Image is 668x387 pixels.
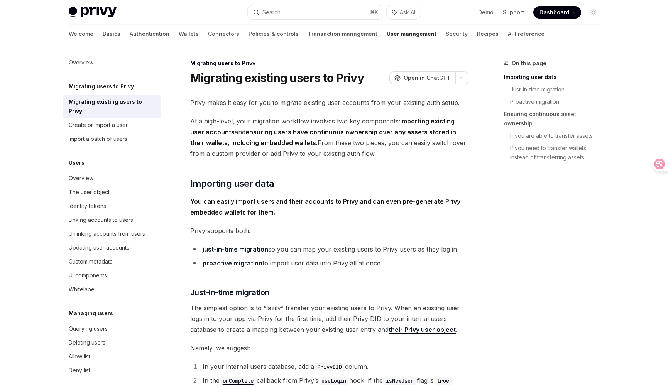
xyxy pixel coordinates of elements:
[314,363,345,371] code: PrivyDID
[190,59,468,67] div: Migrating users to Privy
[190,287,269,298] span: Just-in-time migration
[69,97,157,116] div: Migrating existing users to Privy
[387,25,436,43] a: User management
[63,199,161,213] a: Identity tokens
[69,229,145,238] div: Unlinking accounts from users
[249,25,299,43] a: Policies & controls
[63,322,161,336] a: Querying users
[190,128,456,147] strong: ensuring users have continuous ownership over any assets stored in their wallets, including embed...
[510,142,606,164] a: If you need to transfer wallets instead of transferring assets
[190,177,274,190] span: Importing user data
[400,8,415,16] span: Ask AI
[318,377,349,385] code: useLogin
[69,215,133,225] div: Linking accounts to users
[387,5,421,19] button: Ask AI
[190,116,468,159] span: At a high-level, your migration workflow involves two key components: and From these two pieces, ...
[63,255,161,269] a: Custom metadata
[69,338,105,347] div: Deleting users
[190,343,468,353] span: Namely, we suggest:
[220,377,257,384] a: onComplete
[103,25,120,43] a: Basics
[587,6,600,19] button: Toggle dark mode
[69,285,96,294] div: Whitelabel
[510,96,606,108] a: Proactive migration
[478,8,494,16] a: Demo
[69,366,90,375] div: Deny list
[63,95,161,118] a: Migrating existing users to Privy
[383,377,417,385] code: isNewUser
[69,158,85,167] h5: Users
[63,171,161,185] a: Overview
[69,352,90,361] div: Allow list
[262,8,284,17] div: Search...
[63,336,161,350] a: Deleting users
[63,350,161,363] a: Allow list
[69,324,108,333] div: Querying users
[190,303,468,335] span: The simplest option is to “lazily” transfer your existing users to Privy. When an existing user l...
[510,83,606,96] a: Just-in-time migration
[69,174,93,183] div: Overview
[248,5,383,19] button: Search...⌘K
[190,198,460,216] strong: You can easily import users and their accounts to Privy and can even pre-generate Privy embedded ...
[69,188,110,197] div: The user object
[63,185,161,199] a: The user object
[190,258,468,269] li: to import user data into Privy all at once
[370,9,378,15] span: ⌘ K
[510,130,606,142] a: If you are able to transfer assets
[63,269,161,282] a: UI components
[69,271,107,280] div: UI components
[434,377,452,385] code: true
[69,243,129,252] div: Updating user accounts
[504,71,606,83] a: Importing user data
[504,108,606,130] a: Ensuring continuous asset ownership
[69,201,106,211] div: Identity tokens
[190,244,468,255] li: so you can map your existing users to Privy users as they log in
[533,6,581,19] a: Dashboard
[503,8,524,16] a: Support
[190,97,468,108] span: Privy makes it easy for you to migrate existing user accounts from your existing auth setup.
[539,8,569,16] span: Dashboard
[200,361,468,372] li: In your internal users database, add a column.
[512,59,546,68] span: On this page
[477,25,499,43] a: Recipes
[69,120,128,130] div: Create or import a user
[389,71,455,84] button: Open in ChatGPT
[63,241,161,255] a: Updating user accounts
[190,71,364,85] h1: Migrating existing users to Privy
[63,118,161,132] a: Create or import a user
[63,227,161,241] a: Unlinking accounts from users
[190,225,468,236] span: Privy supports both:
[69,257,113,266] div: Custom metadata
[203,259,262,267] a: proactive migration
[308,25,377,43] a: Transaction management
[63,282,161,296] a: Whitelabel
[63,213,161,227] a: Linking accounts to users
[69,58,93,67] div: Overview
[179,25,199,43] a: Wallets
[63,56,161,69] a: Overview
[508,25,545,43] a: API reference
[69,309,113,318] h5: Managing users
[63,132,161,146] a: Import a batch of users
[69,7,117,18] img: light logo
[389,326,456,334] a: their Privy user object
[69,134,127,144] div: Import a batch of users
[130,25,169,43] a: Authentication
[404,74,451,82] span: Open in ChatGPT
[203,245,268,253] a: just-in-time migration
[69,82,134,91] h5: Migrating users to Privy
[69,25,93,43] a: Welcome
[446,25,468,43] a: Security
[63,363,161,377] a: Deny list
[208,25,239,43] a: Connectors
